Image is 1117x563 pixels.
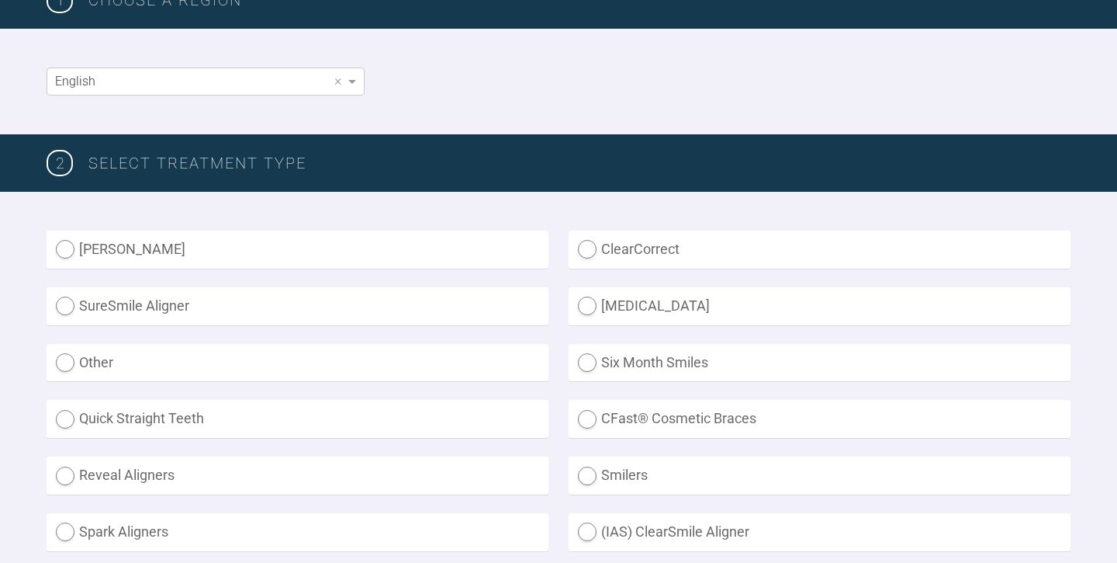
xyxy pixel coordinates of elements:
[47,400,548,438] label: Quick Straight Teeth
[569,287,1070,325] label: [MEDICAL_DATA]
[47,457,548,495] label: Reveal Aligners
[569,457,1070,495] label: Smilers
[88,151,1070,176] h3: SELECT TREATMENT TYPE
[47,231,548,269] label: [PERSON_NAME]
[47,150,73,176] span: 2
[331,68,344,95] span: Clear value
[55,74,95,89] span: English
[569,231,1070,269] label: ClearCorrect
[47,513,548,551] label: Spark Aligners
[569,400,1070,438] label: CFast® Cosmetic Braces
[47,344,548,382] label: Other
[569,513,1070,551] label: (IAS) ClearSmile Aligner
[334,74,341,88] span: ×
[569,344,1070,382] label: Six Month Smiles
[47,287,548,325] label: SureSmile Aligner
